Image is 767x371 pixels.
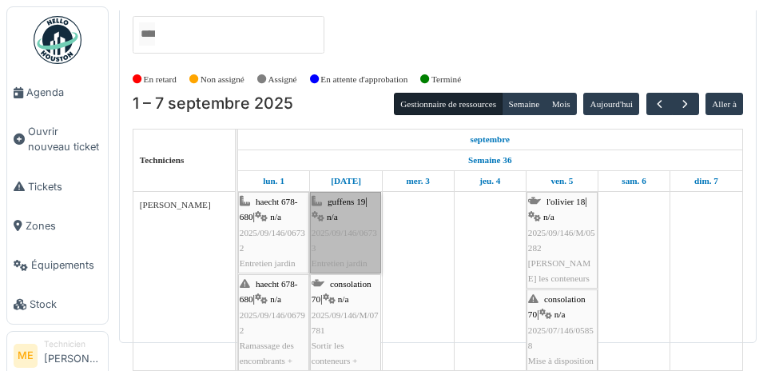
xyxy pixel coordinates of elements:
[259,171,288,191] a: 1 septembre 2025
[140,200,211,209] span: [PERSON_NAME]
[528,325,594,350] span: 2025/07/146/05858
[30,297,101,312] span: Stock
[528,228,595,253] span: 2025/09/146/M/05282
[312,310,379,335] span: 2025/09/146/M/07781
[327,171,365,191] a: 2 septembre 2025
[431,73,461,86] label: Terminé
[7,285,108,324] a: Stock
[672,93,698,116] button: Suivant
[312,279,372,304] span: consolation 70
[240,258,296,268] span: Entretien jardin
[7,73,108,112] a: Agenda
[528,258,590,283] span: [PERSON_NAME] les conteneurs
[320,73,407,86] label: En attente d'approbation
[240,279,298,304] span: haecht 678-680
[26,85,101,100] span: Agenda
[545,93,577,115] button: Mois
[583,93,639,115] button: Aujourd'hui
[646,93,673,116] button: Précédent
[402,171,433,191] a: 3 septembre 2025
[467,130,515,150] a: 1 septembre 2025
[270,212,281,221] span: n/a
[201,73,244,86] label: Non assigné
[7,167,108,206] a: Tickets
[34,16,81,64] img: Badge_color-CXgf-gQk.svg
[546,171,577,191] a: 5 septembre 2025
[394,93,503,115] button: Gestionnaire de ressources
[26,218,101,233] span: Zones
[31,257,101,273] span: Équipements
[475,171,504,191] a: 4 septembre 2025
[270,294,281,304] span: n/a
[7,112,108,166] a: Ouvrir nouveau ticket
[44,338,101,350] div: Technicien
[240,310,305,335] span: 2025/09/146/06792
[554,309,566,319] span: n/a
[139,22,155,46] input: Tous
[543,212,554,221] span: n/a
[28,124,101,154] span: Ouvrir nouveau ticket
[240,197,298,221] span: haecht 678-680
[528,294,586,319] span: consolation 70
[690,171,722,191] a: 7 septembre 2025
[705,93,743,115] button: Aller à
[338,294,349,304] span: n/a
[502,93,546,115] button: Semaine
[28,179,101,194] span: Tickets
[618,171,650,191] a: 6 septembre 2025
[546,197,585,206] span: l'olivier 18
[240,194,308,271] div: |
[464,150,515,170] a: Semaine 36
[268,73,297,86] label: Assigné
[528,194,596,286] div: |
[144,73,177,86] label: En retard
[7,245,108,285] a: Équipements
[7,206,108,245] a: Zones
[133,94,293,114] h2: 1 – 7 septembre 2025
[140,155,185,165] span: Techniciens
[14,344,38,368] li: ME
[240,228,305,253] span: 2025/09/146/06732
